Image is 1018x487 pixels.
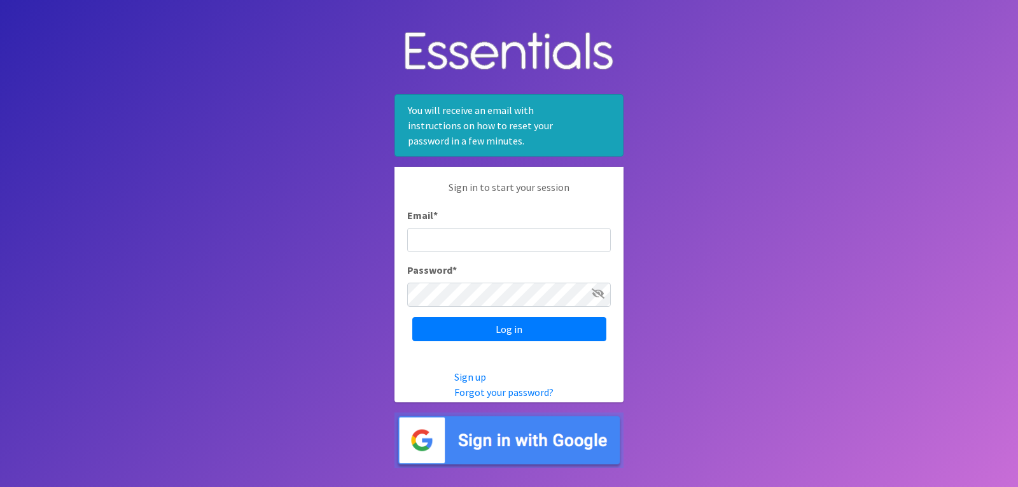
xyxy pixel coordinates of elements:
input: Log in [412,317,606,341]
abbr: required [433,209,438,222]
a: Forgot your password? [454,386,554,399]
abbr: required [452,264,457,276]
p: Sign in to start your session [407,180,611,208]
label: Email [407,208,438,223]
img: Human Essentials [394,19,624,85]
a: Sign up [454,371,486,383]
img: Sign in with Google [394,413,624,468]
div: You will receive an email with instructions on how to reset your password in a few minutes. [394,94,624,157]
label: Password [407,262,457,278]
